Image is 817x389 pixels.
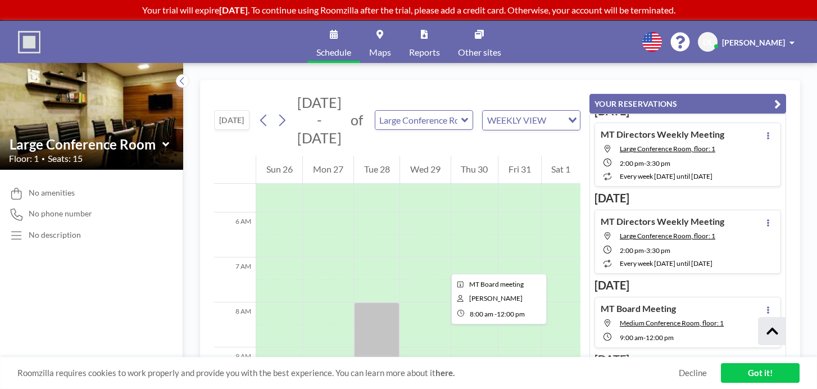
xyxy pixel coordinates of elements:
[214,257,256,302] div: 7 AM
[601,303,676,314] h4: MT Board Meeting
[620,333,643,342] span: 9:00 AM
[351,111,363,129] span: of
[42,155,45,162] span: •
[703,37,712,47] span: DL
[29,209,92,219] span: No phone number
[451,156,498,184] div: Thu 30
[435,368,455,378] a: here.
[620,144,715,153] span: Large Conference Room, floor: 1
[316,48,351,57] span: Schedule
[620,172,712,180] span: every week [DATE] until [DATE]
[483,111,580,130] div: Search for option
[643,333,646,342] span: -
[48,153,83,164] span: Seats: 15
[18,31,40,53] img: organization-logo
[497,310,525,318] span: 12:00 PM
[458,48,501,57] span: Other sites
[620,246,644,255] span: 2:00 PM
[469,294,523,302] span: Cindy McClure
[470,310,493,318] span: 8:00 AM
[303,156,353,184] div: Mon 27
[542,156,580,184] div: Sat 1
[214,110,249,130] button: [DATE]
[214,302,256,347] div: 8 AM
[354,156,400,184] div: Tue 28
[307,21,360,63] a: Schedule
[29,230,81,240] div: No description
[449,21,510,63] a: Other sites
[646,333,674,342] span: 12:00 PM
[644,246,646,255] span: -
[214,168,256,212] div: 5 AM
[9,153,39,164] span: Floor: 1
[400,156,450,184] div: Wed 29
[17,368,679,378] span: Roomzilla requires cookies to work properly and provide you with the best experience. You can lea...
[219,4,248,15] b: [DATE]
[679,368,707,378] a: Decline
[601,216,724,227] h4: MT Directors Weekly Meeting
[601,129,724,140] h4: MT Directors Weekly Meeting
[594,352,781,367] h3: [DATE]
[400,21,449,63] a: Reports
[620,319,724,327] span: Medium Conference Room, floor: 1
[721,363,800,383] a: Got it!
[297,94,342,146] span: [DATE] - [DATE]
[594,278,781,292] h3: [DATE]
[369,48,391,57] span: Maps
[498,156,541,184] div: Fri 31
[409,48,440,57] span: Reports
[469,280,524,288] span: MT Board meeting
[620,232,715,240] span: Large Conference Room, floor: 1
[646,159,670,168] span: 3:30 PM
[256,156,302,184] div: Sun 26
[10,136,162,152] input: Large Conference Room
[594,191,781,205] h3: [DATE]
[29,188,75,198] span: No amenities
[375,111,461,129] input: Large Conference Room
[620,159,644,168] span: 2:00 PM
[214,212,256,257] div: 6 AM
[360,21,400,63] a: Maps
[494,310,497,318] span: -
[550,113,561,128] input: Search for option
[589,94,786,114] button: YOUR RESERVATIONS
[485,113,548,128] span: WEEKLY VIEW
[620,259,712,268] span: every week [DATE] until [DATE]
[722,38,785,47] span: [PERSON_NAME]
[646,246,670,255] span: 3:30 PM
[644,159,646,168] span: -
